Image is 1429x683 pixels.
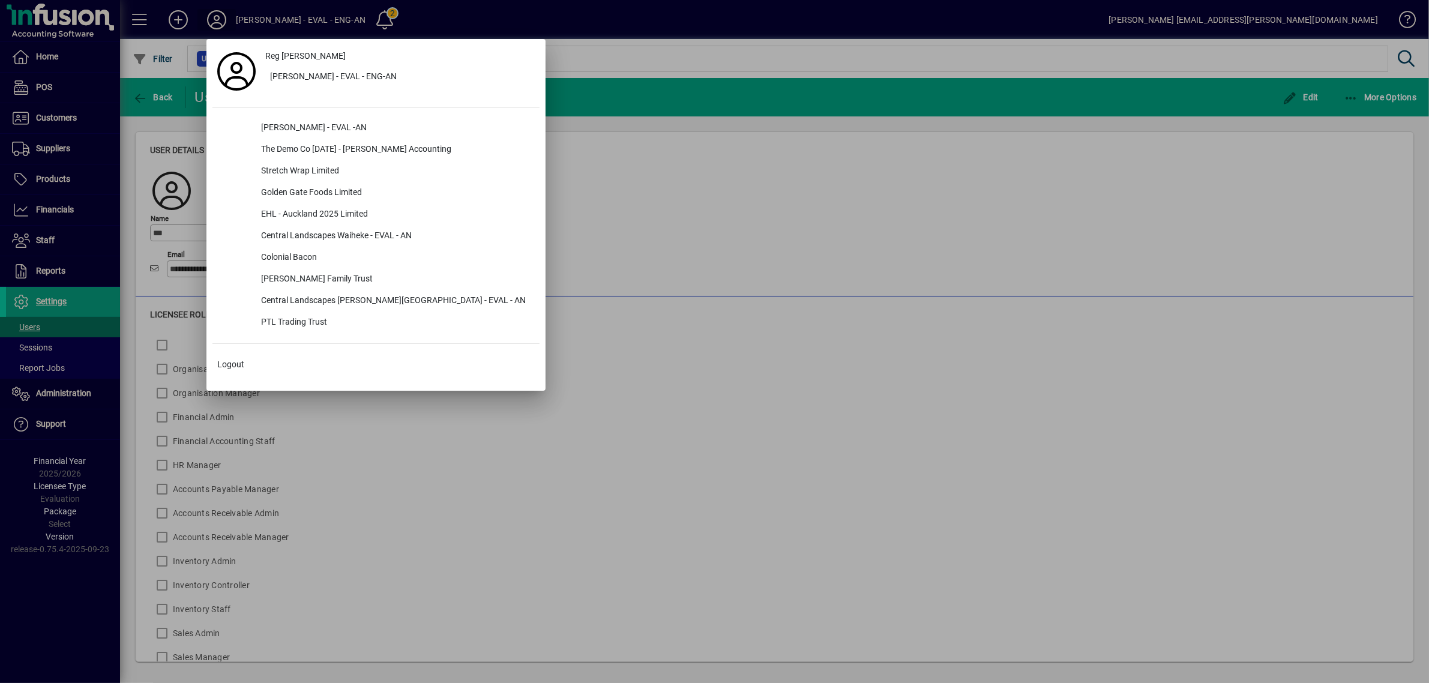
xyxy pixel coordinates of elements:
div: Central Landscapes Waiheke - EVAL - AN [251,226,540,247]
div: Golden Gate Foods Limited [251,182,540,204]
div: Colonial Bacon [251,247,540,269]
button: EHL - Auckland 2025 Limited [212,204,540,226]
span: Reg [PERSON_NAME] [265,50,346,62]
div: The Demo Co [DATE] - [PERSON_NAME] Accounting [251,139,540,161]
div: EHL - Auckland 2025 Limited [251,204,540,226]
button: PTL Trading Trust [212,312,540,334]
button: Golden Gate Foods Limited [212,182,540,204]
div: [PERSON_NAME] Family Trust [251,269,540,290]
div: PTL Trading Trust [251,312,540,334]
div: Central Landscapes [PERSON_NAME][GEOGRAPHIC_DATA] - EVAL - AN [251,290,540,312]
button: [PERSON_NAME] - EVAL - ENG-AN [260,67,540,88]
div: [PERSON_NAME] - EVAL -AN [251,118,540,139]
button: Central Landscapes Waiheke - EVAL - AN [212,226,540,247]
button: [PERSON_NAME] - EVAL -AN [212,118,540,139]
button: Stretch Wrap Limited [212,161,540,182]
button: Logout [212,354,540,375]
div: Stretch Wrap Limited [251,161,540,182]
button: Central Landscapes [PERSON_NAME][GEOGRAPHIC_DATA] - EVAL - AN [212,290,540,312]
button: [PERSON_NAME] Family Trust [212,269,540,290]
span: Logout [217,358,244,371]
a: Reg [PERSON_NAME] [260,45,540,67]
button: The Demo Co [DATE] - [PERSON_NAME] Accounting [212,139,540,161]
a: Profile [212,61,260,82]
button: Colonial Bacon [212,247,540,269]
